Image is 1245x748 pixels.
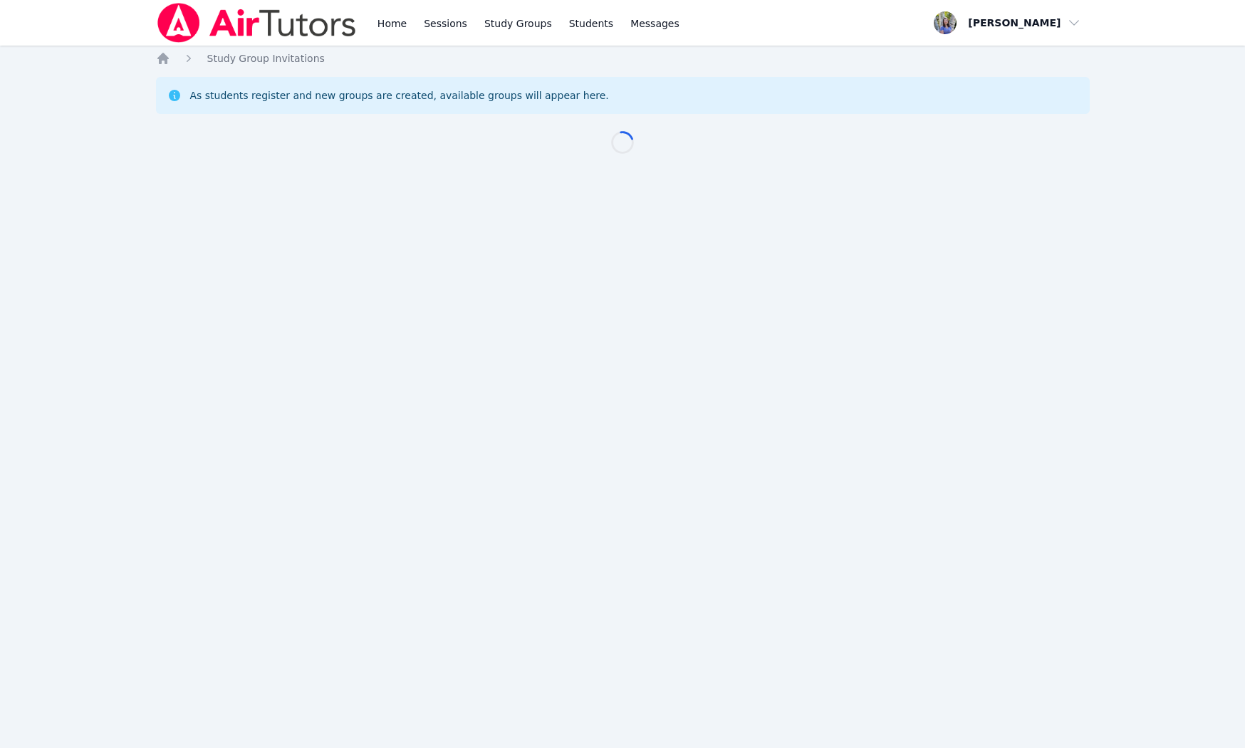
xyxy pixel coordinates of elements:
span: Messages [630,16,679,31]
span: Study Group Invitations [207,53,325,64]
img: Air Tutors [156,3,358,43]
a: Study Group Invitations [207,51,325,66]
nav: Breadcrumb [156,51,1090,66]
div: As students register and new groups are created, available groups will appear here. [190,88,609,103]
